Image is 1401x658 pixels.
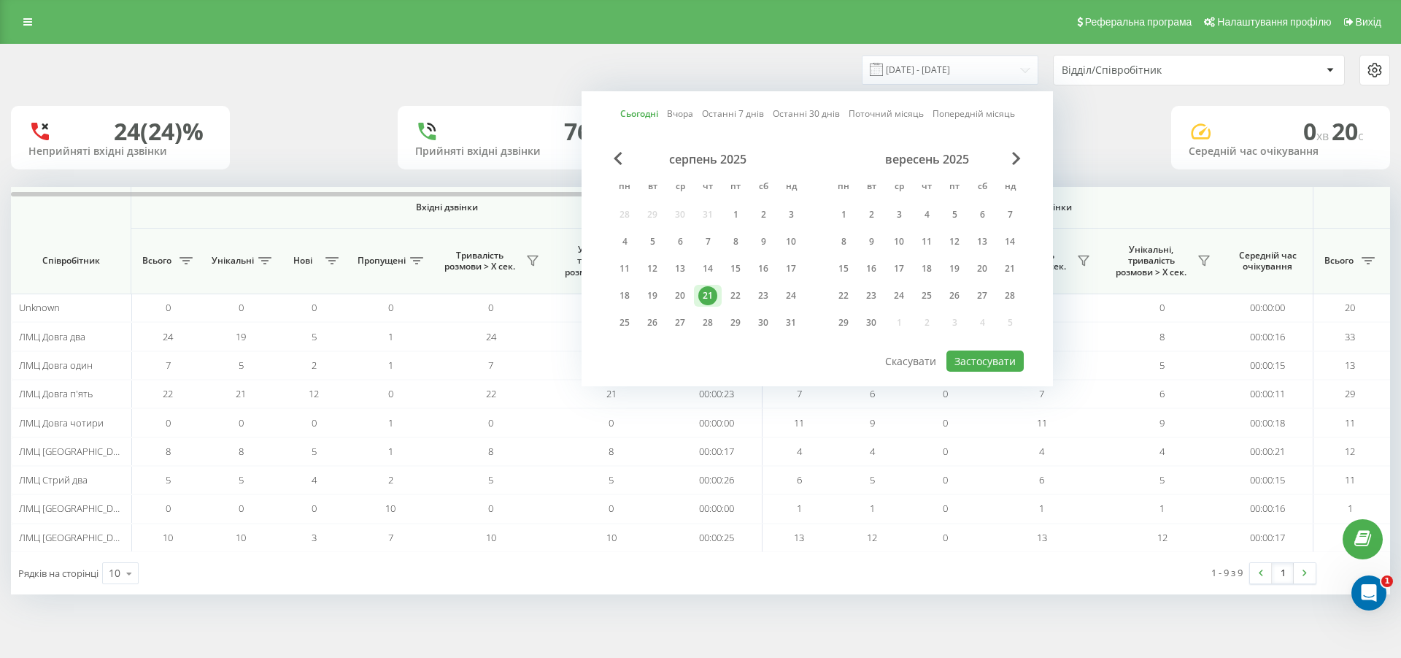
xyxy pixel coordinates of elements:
div: 2 [862,205,881,224]
span: 5 [870,473,875,486]
span: 0 [239,301,244,314]
span: 7 [166,359,171,372]
span: 0 [943,473,948,486]
div: 29 [726,313,745,332]
span: 0 [609,502,614,515]
td: 00:00:11 [1222,380,1313,408]
abbr: середа [888,177,910,199]
div: сб 16 серп 2025 р. [749,258,777,280]
div: вт 12 серп 2025 р. [638,258,666,280]
span: 1 [388,330,393,343]
span: 4 [870,445,875,458]
span: 0 [488,416,493,429]
span: 13 [1037,531,1047,544]
td: 00:00:23 [671,380,763,408]
span: 0 [312,416,317,429]
span: ЛМЦ [GEOGRAPHIC_DATA] два [19,502,150,515]
div: пт 26 вер 2025 р. [941,285,968,307]
abbr: понеділок [833,177,854,199]
div: ср 10 вер 2025 р. [885,231,913,253]
div: чт 4 вер 2025 р. [913,204,941,226]
abbr: понеділок [614,177,636,199]
div: 21 [1000,259,1019,278]
span: 4 [797,445,802,458]
span: ЛМЦ [GEOGRAPHIC_DATA] [19,445,133,458]
span: 13 [794,531,804,544]
div: 19 [945,259,964,278]
div: сб 9 серп 2025 р. [749,231,777,253]
span: ЛМЦ [GEOGRAPHIC_DATA] один [19,531,158,544]
span: 9 [1159,416,1165,429]
div: пт 22 серп 2025 р. [722,285,749,307]
span: Всього [139,255,175,267]
span: 0 [609,416,614,429]
div: 13 [671,259,690,278]
div: пн 1 вер 2025 р. [830,204,857,226]
td: 00:00:00 [671,408,763,437]
span: 12 [309,387,319,400]
span: 7 [1039,387,1044,400]
div: 27 [671,313,690,332]
span: Співробітник [23,255,118,267]
span: 11 [1037,416,1047,429]
div: 16 [754,259,773,278]
span: 6 [870,387,875,400]
div: 7 [698,232,717,251]
span: 4 [1039,445,1044,458]
div: пт 19 вер 2025 р. [941,258,968,280]
abbr: четвер [697,177,719,199]
div: 11 [917,232,936,251]
div: чт 25 вер 2025 р. [913,285,941,307]
span: 1 [388,416,393,429]
span: 5 [166,473,171,486]
td: 00:00:17 [671,437,763,466]
span: 0 [488,502,493,515]
span: 1 [1159,502,1165,515]
span: Унікальні, тривалість розмови > Х сек. [558,244,642,278]
span: 0 [312,301,317,314]
div: 23 [862,286,881,305]
td: 00:00:16 [1222,322,1313,351]
span: 8 [1159,330,1165,343]
div: 10 [889,232,908,251]
div: 17 [889,259,908,278]
div: пн 18 серп 2025 р. [611,285,638,307]
abbr: п’ятниця [725,177,746,199]
span: 6 [1039,473,1044,486]
span: Середній час очікування [1233,250,1302,272]
div: 23 [754,286,773,305]
span: 4 [312,473,317,486]
td: 00:00:26 [671,466,763,494]
span: 0 [166,416,171,429]
div: ср 6 серп 2025 р. [666,231,694,253]
span: 0 [239,416,244,429]
div: 31 [781,313,800,332]
div: пт 15 серп 2025 р. [722,258,749,280]
span: 6 [1159,387,1165,400]
div: 29 [834,313,853,332]
div: чт 14 серп 2025 р. [694,258,722,280]
span: 0 [1159,301,1165,314]
div: пн 11 серп 2025 р. [611,258,638,280]
div: вт 9 вер 2025 р. [857,231,885,253]
div: нд 3 серп 2025 р. [777,204,805,226]
div: 26 [643,313,662,332]
div: 26 [945,286,964,305]
div: 5 [945,205,964,224]
span: 12 [867,531,877,544]
div: пн 15 вер 2025 р. [830,258,857,280]
div: ср 20 серп 2025 р. [666,285,694,307]
div: чт 28 серп 2025 р. [694,312,722,334]
span: 20 [1345,301,1355,314]
div: вт 30 вер 2025 р. [857,312,885,334]
div: сб 30 серп 2025 р. [749,312,777,334]
a: Останні 7 днів [702,107,764,120]
div: вт 19 серп 2025 р. [638,285,666,307]
span: 0 [488,301,493,314]
span: 1 [1039,502,1044,515]
div: 4 [615,232,634,251]
span: 6 [797,473,802,486]
div: 30 [754,313,773,332]
div: пт 29 серп 2025 р. [722,312,749,334]
div: пт 1 серп 2025 р. [722,204,749,226]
